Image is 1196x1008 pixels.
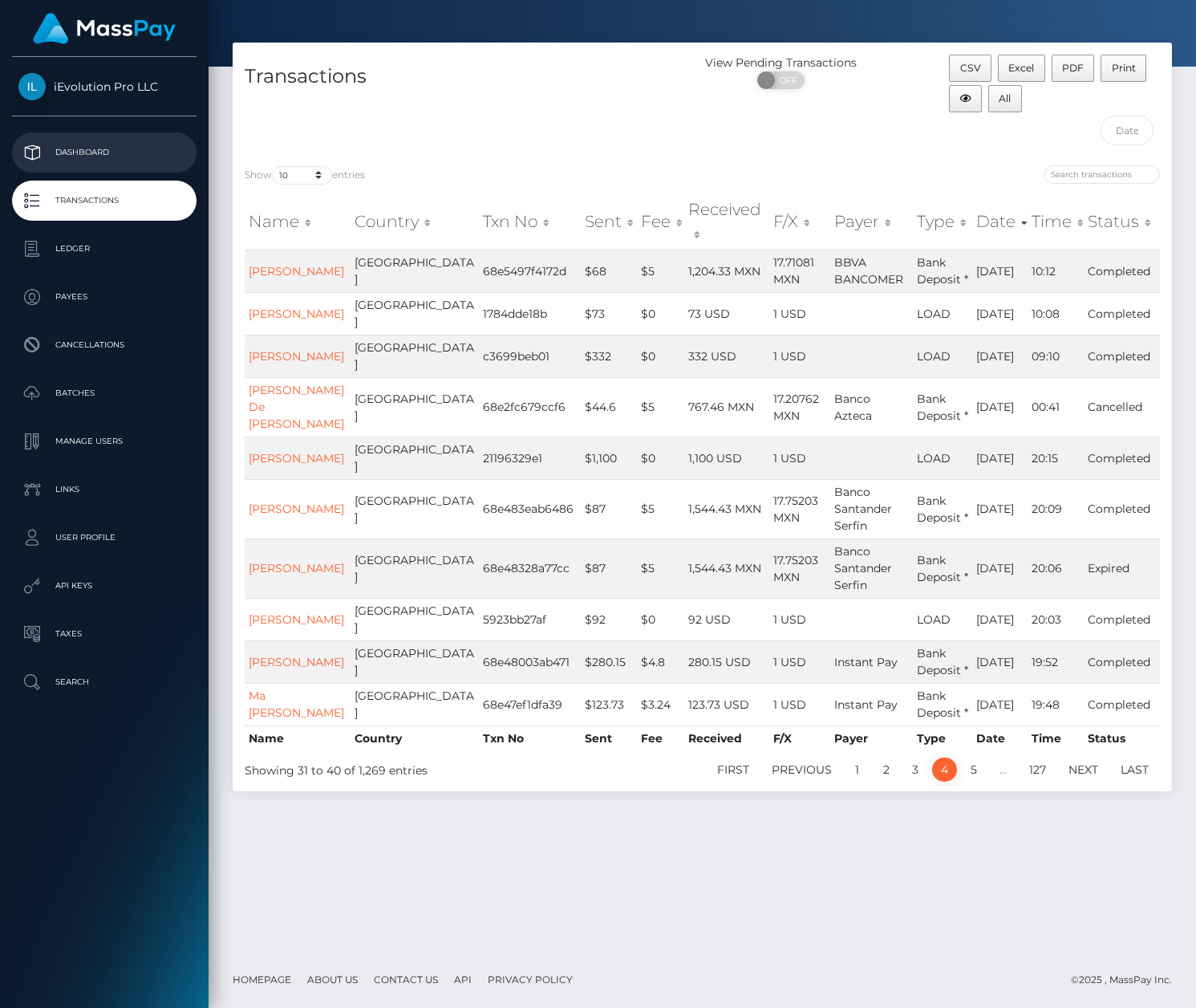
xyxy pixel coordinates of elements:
td: LOAD [913,437,972,479]
td: 73 USD [684,292,770,335]
button: CSV [949,55,991,82]
a: Dashboard [12,132,197,173]
td: 09:10 [1028,335,1084,377]
td: 20:09 [1028,479,1084,539]
td: $4.8 [637,640,683,683]
th: Fee: activate to sort column ascending [637,193,683,250]
a: Next [1060,758,1107,782]
a: Contact Us [367,967,444,992]
td: $68 [581,250,638,292]
a: [PERSON_NAME] [249,307,344,321]
h4: Transactions [245,63,691,91]
th: Payer: activate to sort column ascending [830,193,912,250]
td: 5923bb27af [479,598,581,640]
td: 332 USD [684,335,770,377]
td: 68e48003ab471 [479,640,581,683]
td: $73 [581,292,638,335]
td: Cancelled [1084,377,1160,437]
a: API Keys [12,566,197,606]
th: F/X: activate to sort column ascending [769,193,830,250]
div: Showing 31 to 40 of 1,269 entries [245,756,612,779]
td: Completed [1084,479,1160,539]
td: 20:06 [1028,539,1084,598]
button: Excel [998,55,1045,82]
td: [DATE] [972,250,1028,292]
td: c3699beb01 [479,335,581,377]
td: [GEOGRAPHIC_DATA] [351,640,479,683]
td: [DATE] [972,377,1028,437]
p: Dashboard [18,140,190,165]
td: 1784dde18b [479,292,581,335]
p: Links [18,478,190,502]
td: $1,100 [581,437,638,479]
td: 17.71081 MXN [769,250,830,292]
td: $87 [581,479,638,539]
td: 767.46 MXN [684,377,770,437]
select: Showentries [272,166,332,185]
td: $5 [637,479,683,539]
td: 19:52 [1028,640,1084,683]
td: $0 [637,292,683,335]
td: Completed [1084,250,1160,292]
td: 1 USD [769,683,830,726]
td: $280.15 [581,640,638,683]
td: 00:41 [1028,377,1084,437]
th: Name: activate to sort column ascending [245,193,351,250]
th: Fee [637,726,683,751]
td: LOAD [913,292,972,335]
th: Country: activate to sort column ascending [351,193,479,250]
a: [PERSON_NAME] [249,612,344,627]
td: 68e47ef1dfa39 [479,683,581,726]
td: Completed [1084,683,1160,726]
a: Previous [763,758,841,782]
td: [GEOGRAPHIC_DATA] [351,598,479,640]
a: 1 [845,758,870,782]
td: [GEOGRAPHIC_DATA] [351,683,479,726]
td: [GEOGRAPHIC_DATA] [351,539,479,598]
a: 4 [932,758,957,782]
a: 3 [903,758,927,782]
td: $0 [637,437,683,479]
td: [GEOGRAPHIC_DATA] [351,437,479,479]
th: Country [351,726,479,751]
span: Banco Santander Serfin [834,544,892,592]
a: Ledger [12,229,197,269]
td: 68e2fc679ccf6 [479,377,581,437]
td: $5 [637,377,683,437]
a: Homepage [226,967,298,992]
a: Search [12,662,197,702]
div: © 2025 , MassPay Inc. [1071,971,1184,989]
a: Transactions [12,181,197,221]
td: $0 [637,598,683,640]
td: 1,100 USD [684,437,770,479]
th: Status: activate to sort column ascending [1084,193,1160,250]
span: Banco Santander Serfin [834,485,892,533]
td: Completed [1084,335,1160,377]
td: 1 USD [769,292,830,335]
th: Type: activate to sort column ascending [913,193,972,250]
a: Cancellations [12,325,197,365]
th: Txn No [479,726,581,751]
td: 1 USD [769,335,830,377]
td: [DATE] [972,335,1028,377]
p: Ledger [18,237,190,261]
td: [DATE] [972,479,1028,539]
td: $44.6 [581,377,638,437]
td: 1,204.33 MXN [684,250,770,292]
p: Manage Users [18,429,190,453]
a: Manage Users [12,421,197,461]
td: $92 [581,598,638,640]
td: Completed [1084,437,1160,479]
td: 1,544.43 MXN [684,479,770,539]
td: Completed [1084,292,1160,335]
td: 1,544.43 MXN [684,539,770,598]
td: [DATE] [972,598,1028,640]
a: 2 [874,758,898,782]
th: Payer [830,726,912,751]
td: 21196329e1 [479,437,581,479]
td: LOAD [913,335,972,377]
span: Excel [1008,62,1034,74]
span: iEvolution Pro LLC [12,79,197,94]
td: Completed [1084,640,1160,683]
td: [DATE] [972,292,1028,335]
